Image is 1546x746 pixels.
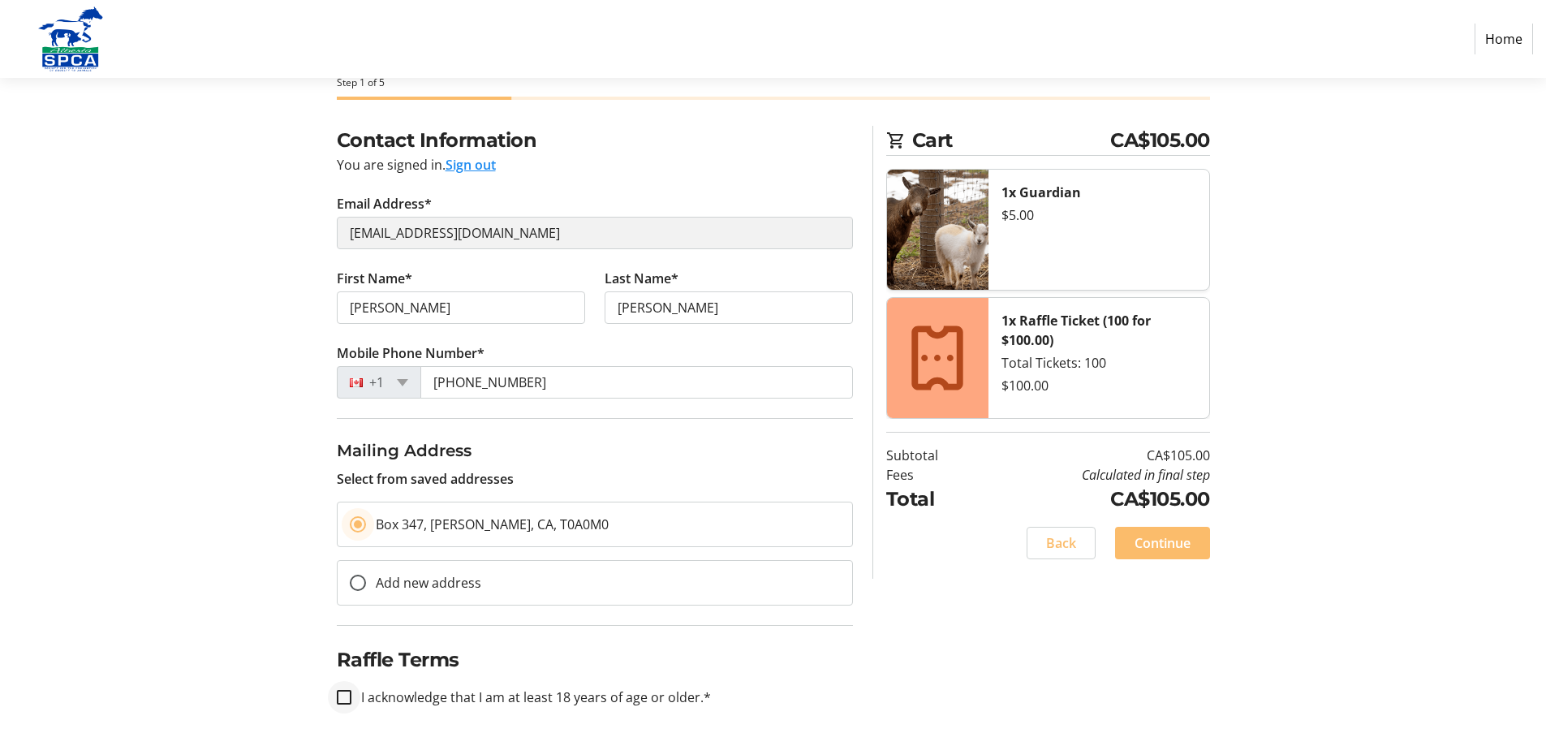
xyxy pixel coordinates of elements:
[1001,183,1081,201] strong: 1x Guardian
[886,485,980,514] td: Total
[366,573,481,593] label: Add new address
[887,170,988,290] img: Guardian
[980,485,1210,514] td: CA$105.00
[337,343,484,363] label: Mobile Phone Number*
[980,446,1210,465] td: CA$105.00
[337,438,853,489] div: Select from saved addresses
[351,688,711,707] label: I acknowledge that I am at least 18 years of age or older.*
[337,126,853,155] h2: Contact Information
[980,465,1210,485] td: Calculated in final step
[886,465,980,485] td: Fees
[337,645,853,675] h2: Raffle Terms
[1001,205,1196,225] div: $5.00
[13,6,128,71] img: Alberta SPCA's Logo
[337,155,853,175] div: You are signed in.
[1001,312,1151,349] strong: 1x Raffle Ticket (100 for $100.00)
[605,269,678,288] label: Last Name*
[376,515,609,533] span: Box 347, [PERSON_NAME], CA, T0A0M0
[337,194,432,213] label: Email Address*
[1115,527,1210,559] button: Continue
[1475,24,1533,54] a: Home
[1046,533,1076,553] span: Back
[886,446,980,465] td: Subtotal
[446,155,496,175] button: Sign out
[1110,126,1210,155] span: CA$105.00
[1001,376,1196,395] div: $100.00
[1027,527,1096,559] button: Back
[337,269,412,288] label: First Name*
[1135,533,1191,553] span: Continue
[337,438,853,463] h3: Mailing Address
[1001,353,1196,373] div: Total Tickets: 100
[912,126,1111,155] span: Cart
[337,75,1210,90] div: Step 1 of 5
[420,366,853,399] input: (506) 234-5678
